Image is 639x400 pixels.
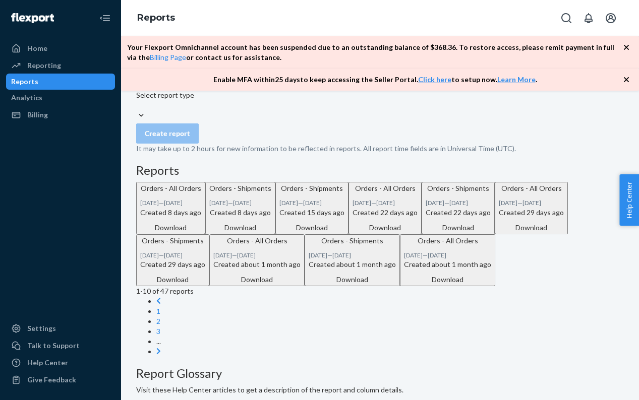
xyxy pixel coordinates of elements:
[209,198,271,207] p: —
[209,183,271,193] p: Orders - Shipments
[376,199,395,207] time: [DATE]
[136,123,199,144] button: Create report
[209,223,271,233] div: Download
[136,234,209,286] button: Orders - Shipments[DATE]—[DATE]Created 29 days agoDownload
[426,199,444,207] time: [DATE]
[209,199,228,207] time: [DATE]
[309,236,396,246] p: Orders - Shipments
[27,341,80,351] div: Talk to Support
[140,259,205,270] p: Created 29 days ago
[353,208,418,218] p: Created 22 days ago
[209,208,271,218] p: Created 8 days ago
[6,74,115,90] a: Reports
[156,327,160,336] a: Page 3
[156,307,160,315] a: Page 1 is your current page
[404,251,491,259] p: —
[348,182,422,234] button: Orders - All Orders[DATE]—[DATE]Created 22 days agoDownload
[27,110,48,120] div: Billing
[426,223,491,233] div: Download
[449,199,468,207] time: [DATE]
[150,53,186,61] a: Billing Page
[136,90,624,100] div: Select report type
[497,75,536,84] a: Learn More
[213,75,537,85] p: Enable MFA within 25 days to keep accessing the Seller Portal. to setup now. .
[422,182,495,234] button: Orders - Shipments[DATE]—[DATE]Created 22 days agoDownload
[353,223,418,233] div: Download
[353,183,418,193] p: Orders - All Orders
[279,208,344,218] p: Created 15 days ago
[305,234,400,286] button: Orders - Shipments[DATE]—[DATE]Created about 1 month agoDownload
[6,107,115,123] a: Billing
[404,259,491,270] p: Created about 1 month ago
[164,251,183,259] time: [DATE]
[140,223,201,233] div: Download
[213,236,301,246] p: Orders - All Orders
[237,251,256,259] time: [DATE]
[136,385,624,395] p: Visit these Help Center articles to get a description of the report and column details.
[156,337,624,347] li: ...
[136,287,194,295] span: 1 - 10 of 47 reports
[136,182,205,234] button: Orders - All Orders[DATE]—[DATE]Created 8 days agoDownload
[140,183,201,193] p: Orders - All Orders
[309,275,396,285] div: Download
[400,234,495,286] button: Orders - All Orders[DATE]—[DATE]Created about 1 month agoDownload
[332,251,351,259] time: [DATE]
[156,317,160,325] a: Page 2
[6,90,115,106] a: Analytics
[404,236,491,246] p: Orders - All Orders
[578,8,599,28] button: Open notifications
[279,198,344,207] p: —
[499,208,564,218] p: Created 29 days ago
[353,198,418,207] p: —
[499,183,564,193] p: Orders - All Orders
[404,251,423,259] time: [DATE]
[619,174,639,226] button: Help Center
[404,275,491,285] div: Download
[6,338,115,354] a: Talk to Support
[428,251,446,259] time: [DATE]
[353,199,371,207] time: [DATE]
[426,183,491,193] p: Orders - Shipments
[27,375,76,385] div: Give Feedback
[499,198,564,207] p: —
[11,77,38,87] div: Reports
[6,40,115,56] a: Home
[499,199,517,207] time: [DATE]
[213,275,301,285] div: Download
[418,75,451,84] a: Click here
[213,251,232,259] time: [DATE]
[11,93,42,103] div: Analytics
[426,208,491,218] p: Created 22 days ago
[11,13,54,23] img: Flexport logo
[137,12,175,23] a: Reports
[136,164,624,177] h3: Reports
[309,251,327,259] time: [DATE]
[213,251,301,259] p: —
[279,199,298,207] time: [DATE]
[145,128,190,139] div: Create report
[213,259,301,270] p: Created about 1 month ago
[140,275,205,285] div: Download
[279,223,344,233] div: Download
[205,182,275,234] button: Orders - Shipments[DATE]—[DATE]Created 8 days agoDownload
[129,4,183,33] ol: breadcrumbs
[495,182,568,234] button: Orders - All Orders[DATE]—[DATE]Created 29 days agoDownload
[601,8,621,28] button: Open account menu
[140,251,159,259] time: [DATE]
[140,199,159,207] time: [DATE]
[27,43,47,53] div: Home
[136,367,624,380] h3: Report Glossary
[140,251,205,259] p: —
[140,236,205,246] p: Orders - Shipments
[6,372,115,388] button: Give Feedback
[279,183,344,193] p: Orders - Shipments
[499,223,564,233] div: Download
[140,208,201,218] p: Created 8 days ago
[27,60,61,71] div: Reporting
[209,234,305,286] button: Orders - All Orders[DATE]—[DATE]Created about 1 month agoDownload
[127,42,623,62] p: Your Flexport Omnichannel account has been suspended due to an outstanding balance of $ 368.36 . ...
[140,198,201,207] p: —
[556,8,576,28] button: Open Search Box
[309,251,396,259] p: —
